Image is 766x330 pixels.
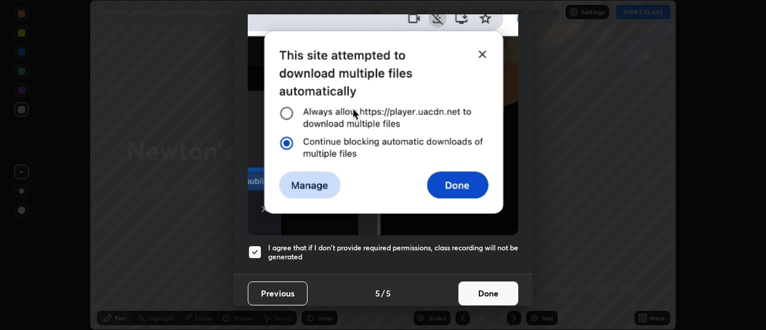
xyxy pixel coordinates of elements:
h5: I agree that if I don't provide required permissions, class recording will not be generated [268,243,518,262]
h4: 5 [386,287,391,299]
button: Done [458,281,518,305]
h4: / [381,287,385,299]
button: Previous [248,281,308,305]
h4: 5 [375,287,380,299]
